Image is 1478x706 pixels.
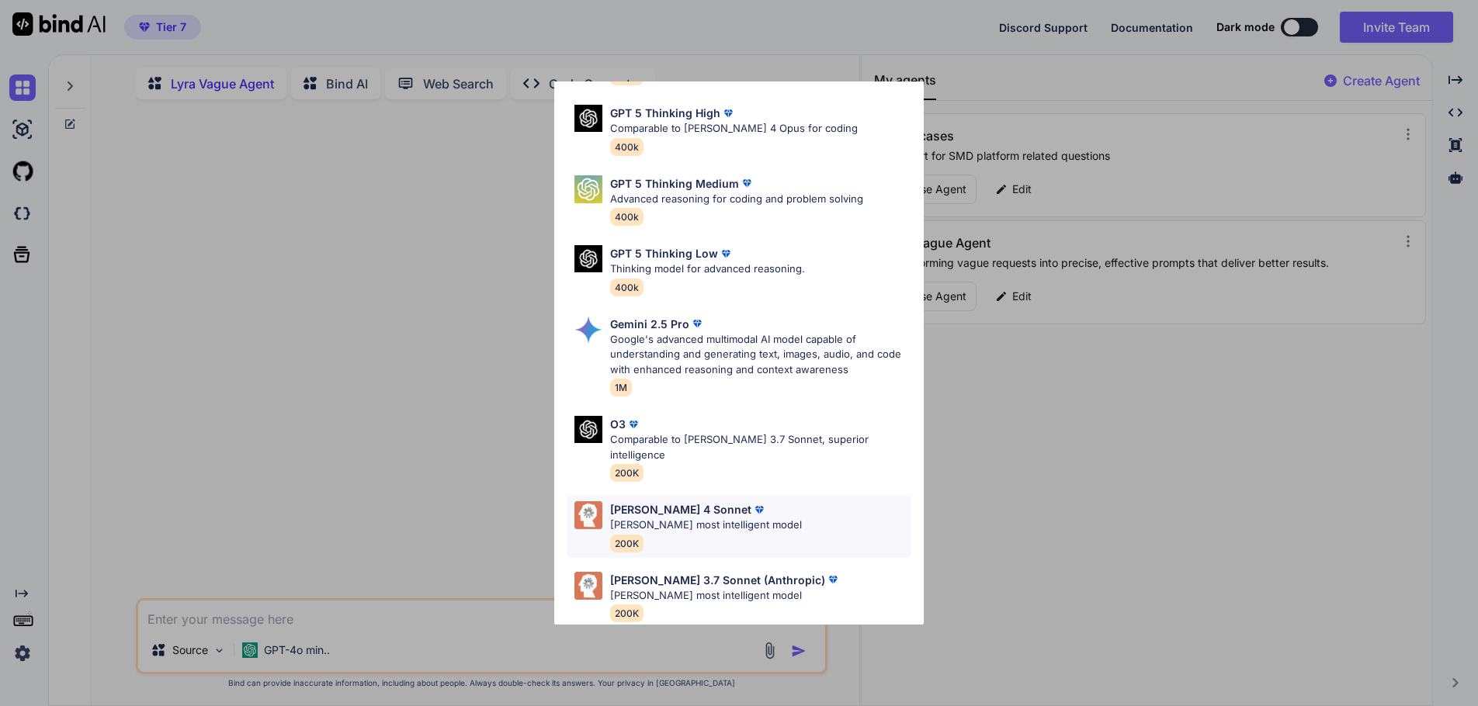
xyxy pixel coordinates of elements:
[574,416,602,443] img: Pick Models
[610,588,841,604] p: [PERSON_NAME] most intelligent model
[574,105,602,132] img: Pick Models
[574,316,602,344] img: Pick Models
[574,175,602,203] img: Pick Models
[610,208,644,226] span: 400k
[720,106,736,121] img: premium
[610,416,626,432] p: O3
[689,316,705,331] img: premium
[610,432,911,462] p: Comparable to [PERSON_NAME] 3.7 Sonnet, superior intelligence
[739,175,755,191] img: premium
[718,246,734,261] img: premium
[610,332,911,378] p: Google's advanced multimodal AI model capable of understanding and generating text, images, audio...
[610,175,739,192] p: GPT 5 Thinking Medium
[610,501,751,517] p: [PERSON_NAME] 4 Sonnet
[610,517,802,533] p: [PERSON_NAME] most intelligent model
[751,502,767,517] img: premium
[610,464,644,482] span: 200K
[610,379,632,396] span: 1M
[626,417,641,432] img: premium
[610,121,858,137] p: Comparable to [PERSON_NAME] 4 Opus for coding
[825,572,841,587] img: premium
[610,604,644,622] span: 200K
[610,279,644,296] span: 400k
[610,316,689,332] p: Gemini 2.5 Pro
[610,245,718,261] p: GPT 5 Thinking Low
[574,245,602,272] img: Pick Models
[574,572,602,600] img: Pick Models
[610,261,805,277] p: Thinking model for advanced reasoning.
[610,535,644,552] span: 200K
[574,501,602,529] img: Pick Models
[610,572,825,588] p: [PERSON_NAME] 3.7 Sonnet (Anthropic)
[610,105,720,121] p: GPT 5 Thinking High
[610,192,863,207] p: Advanced reasoning for coding and problem solving
[610,138,644,156] span: 400k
